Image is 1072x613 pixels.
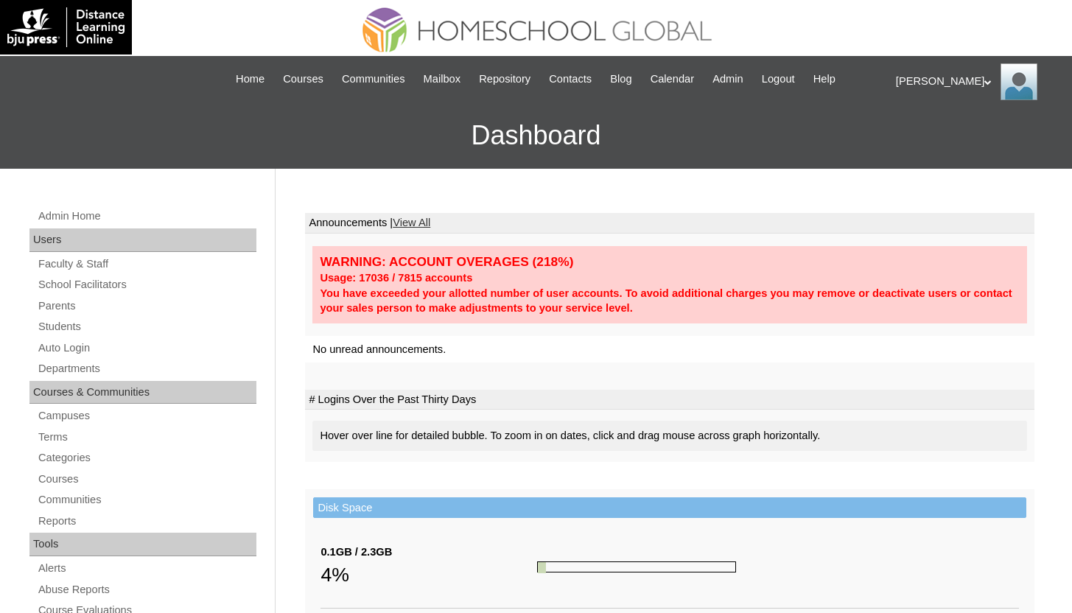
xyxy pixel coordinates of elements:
div: You have exceeded your allotted number of user accounts. To avoid additional charges you may remo... [320,286,1020,316]
a: Admin Home [37,207,256,225]
div: Users [29,228,256,252]
span: Contacts [549,71,592,88]
td: # Logins Over the Past Thirty Days [305,390,1034,410]
div: Courses & Communities [29,381,256,404]
a: Parents [37,297,256,315]
a: Alerts [37,559,256,578]
td: Announcements | [305,213,1034,234]
a: Logout [754,71,802,88]
a: Mailbox [416,71,469,88]
a: Campuses [37,407,256,425]
a: Contacts [542,71,599,88]
span: Home [236,71,265,88]
a: Communities [334,71,413,88]
div: [PERSON_NAME] [896,63,1057,100]
td: Disk Space [313,497,1026,519]
span: Admin [712,71,743,88]
a: View All [393,217,430,228]
a: Departments [37,360,256,378]
a: Categories [37,449,256,467]
a: Communities [37,491,256,509]
a: Calendar [643,71,701,88]
a: Reports [37,512,256,530]
div: Tools [29,533,256,556]
h3: Dashboard [7,102,1065,169]
div: Hover over line for detailed bubble. To zoom in on dates, click and drag mouse across graph horiz... [312,421,1027,451]
span: Logout [762,71,795,88]
div: 4% [320,560,537,589]
span: Mailbox [424,71,461,88]
div: WARNING: ACCOUNT OVERAGES (218%) [320,253,1020,270]
a: Repository [472,71,538,88]
a: Courses [37,470,256,488]
span: Blog [610,71,631,88]
img: Anna Beltran [1001,63,1037,100]
a: School Facilitators [37,276,256,294]
td: No unread announcements. [305,336,1034,363]
a: Faculty & Staff [37,255,256,273]
a: Blog [603,71,639,88]
span: Communities [342,71,405,88]
span: Calendar [651,71,694,88]
a: Home [228,71,272,88]
img: logo-white.png [7,7,125,47]
a: Admin [705,71,751,88]
span: Help [813,71,835,88]
a: Auto Login [37,339,256,357]
a: Courses [276,71,331,88]
div: 0.1GB / 2.3GB [320,544,537,560]
a: Help [806,71,843,88]
a: Abuse Reports [37,581,256,599]
a: Students [37,318,256,336]
strong: Usage: 17036 / 7815 accounts [320,272,472,284]
a: Terms [37,428,256,446]
span: Repository [479,71,530,88]
span: Courses [283,71,323,88]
